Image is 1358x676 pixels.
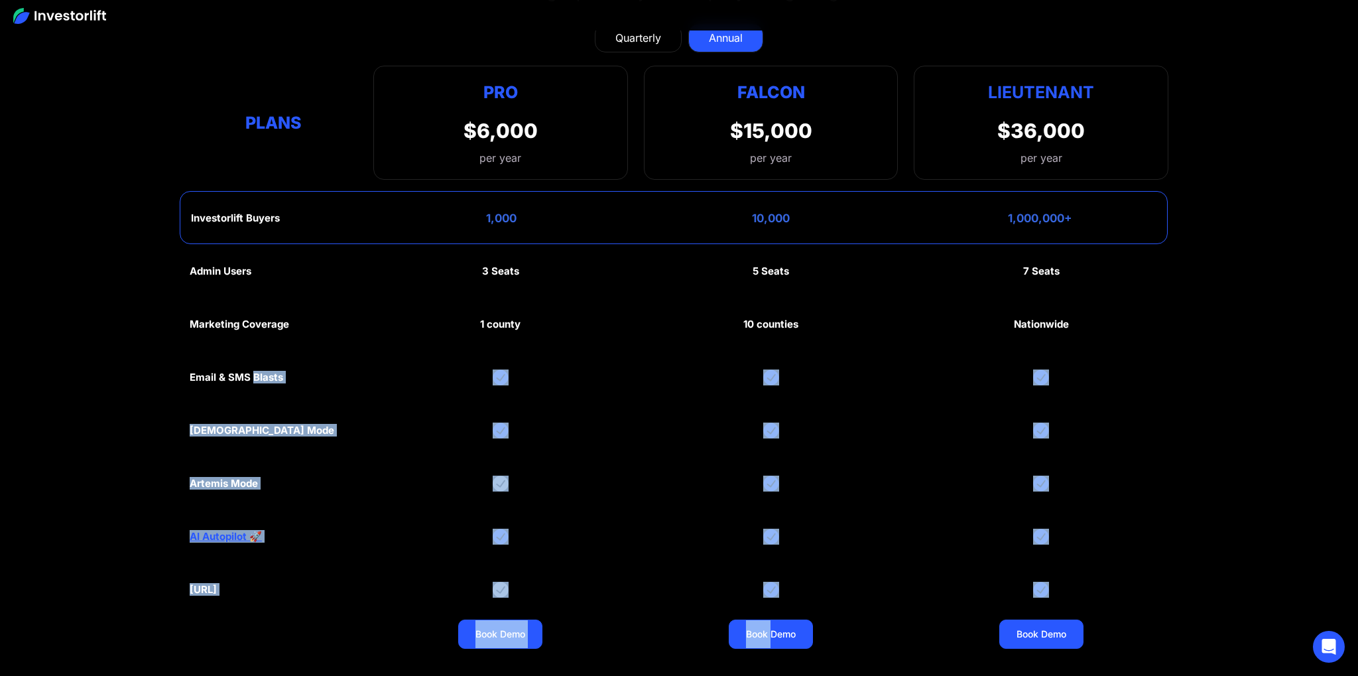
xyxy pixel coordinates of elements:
div: 1,000 [486,212,517,225]
div: per year [1020,150,1062,166]
div: 1 county [480,318,521,330]
div: Admin Users [190,265,251,277]
div: [DEMOGRAPHIC_DATA] Mode [190,425,334,437]
div: Falcon [737,80,805,105]
div: Investorlift Buyers [191,212,280,224]
div: 1,000,000+ [1008,212,1072,225]
div: $6,000 [463,119,538,143]
div: Marketing Coverage [190,318,289,330]
a: Book Demo [729,620,813,649]
div: Pro [463,80,538,105]
div: 10,000 [752,212,790,225]
div: per year [463,150,538,166]
a: AI Autopilot 🚀 [190,531,262,543]
div: Plans [190,109,357,135]
div: per year [750,150,792,166]
div: Email & SMS Blasts [190,372,283,383]
div: 7 Seats [1023,265,1060,277]
div: [URL] [190,584,217,596]
div: $36,000 [997,119,1085,143]
div: 3 Seats [482,265,519,277]
a: Book Demo [999,620,1083,649]
div: Annual [709,30,743,46]
div: Artemis Mode [190,478,258,490]
div: Nationwide [1014,318,1069,330]
a: Book Demo [458,620,542,649]
div: Open Intercom Messenger [1313,631,1345,663]
div: 10 counties [743,318,798,330]
strong: Lieutenant [988,82,1094,102]
div: $15,000 [730,119,812,143]
div: 5 Seats [753,265,789,277]
div: Quarterly [615,30,661,46]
